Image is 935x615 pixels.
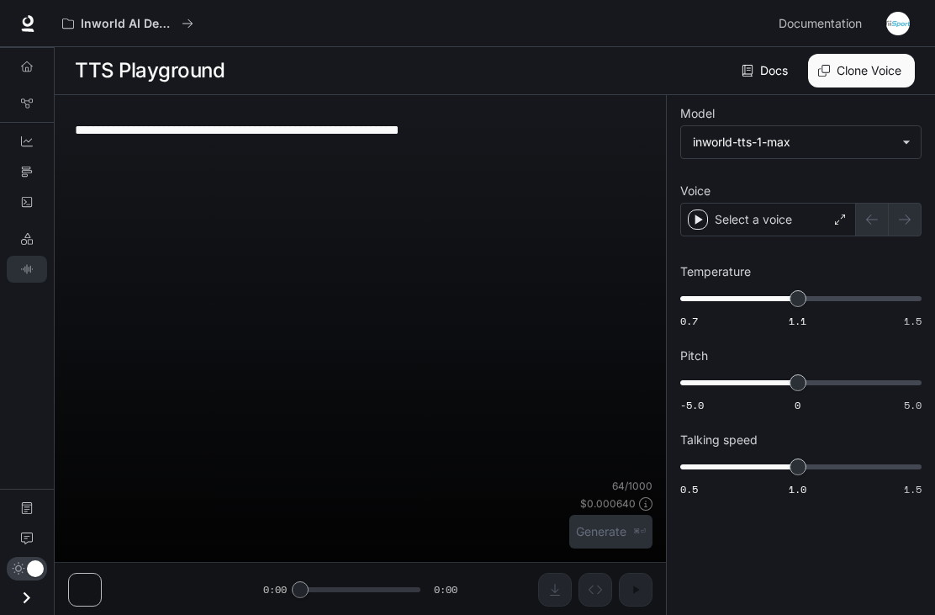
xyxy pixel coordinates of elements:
span: 5.0 [904,398,922,412]
a: Overview [7,53,47,80]
p: Select a voice [715,211,792,228]
a: Logs [7,188,47,215]
p: Pitch [680,350,708,362]
img: User avatar [886,12,910,35]
button: Open drawer [8,581,45,615]
a: Docs [738,54,795,87]
p: Voice [680,185,710,197]
span: -5.0 [680,398,704,412]
p: Temperature [680,266,751,278]
span: 1.5 [904,314,922,328]
a: Graph Registry [7,90,47,117]
div: inworld-tts-1-max [693,134,894,151]
p: Model [680,108,715,119]
span: 0.7 [680,314,698,328]
button: User avatar [881,7,915,40]
p: Talking speed [680,434,758,446]
a: LLM Playground [7,225,47,252]
h1: TTS Playground [75,54,225,87]
div: inworld-tts-1-max [681,126,921,158]
span: 0 [795,398,800,412]
a: TTS Playground [7,256,47,283]
p: $ 0.000640 [580,496,636,511]
p: 64 / 1000 [612,479,652,493]
button: Clone Voice [808,54,915,87]
span: 0.5 [680,482,698,496]
span: Dark mode toggle [27,559,44,577]
a: Documentation [7,495,47,522]
a: Dashboards [7,128,47,155]
a: Traces [7,158,47,185]
a: Documentation [772,7,874,40]
span: 1.5 [904,482,922,496]
span: Documentation [779,13,862,34]
button: All workspaces [55,7,201,40]
a: Feedback [7,525,47,552]
span: 1.1 [789,314,806,328]
p: Inworld AI Demos [81,17,175,31]
span: 1.0 [789,482,806,496]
